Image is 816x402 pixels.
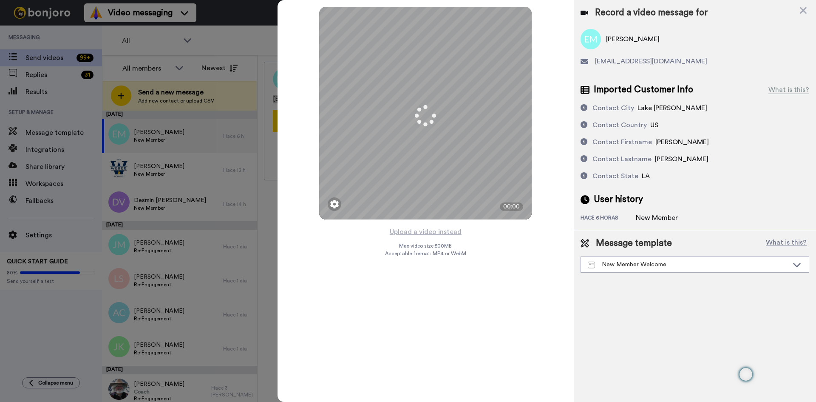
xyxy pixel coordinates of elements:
[768,85,809,95] div: What is this?
[592,120,647,130] div: Contact Country
[385,250,466,257] span: Acceptable format: MP4 or WebM
[588,262,595,268] img: Message-temps.svg
[594,83,693,96] span: Imported Customer Info
[588,260,788,269] div: New Member Welcome
[642,173,650,180] span: LA
[500,202,523,211] div: 00:00
[595,56,707,66] span: [EMAIL_ADDRESS][DOMAIN_NAME]
[592,154,652,164] div: Contact Lastname
[636,213,678,223] div: New Member
[330,200,339,208] img: ic_gear.svg
[655,139,709,145] span: [PERSON_NAME]
[399,242,452,249] span: Max video size: 500 MB
[596,237,672,250] span: Message template
[655,156,708,163] span: [PERSON_NAME]
[387,226,464,237] button: Upload a video instead
[581,214,636,223] div: hace 6 horas
[650,122,658,128] span: US
[592,103,634,113] div: Contact City
[592,137,652,147] div: Contact Firstname
[594,193,643,206] span: User history
[637,105,707,111] span: Lake [PERSON_NAME]
[763,237,809,250] button: What is this?
[592,171,638,181] div: Contact State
